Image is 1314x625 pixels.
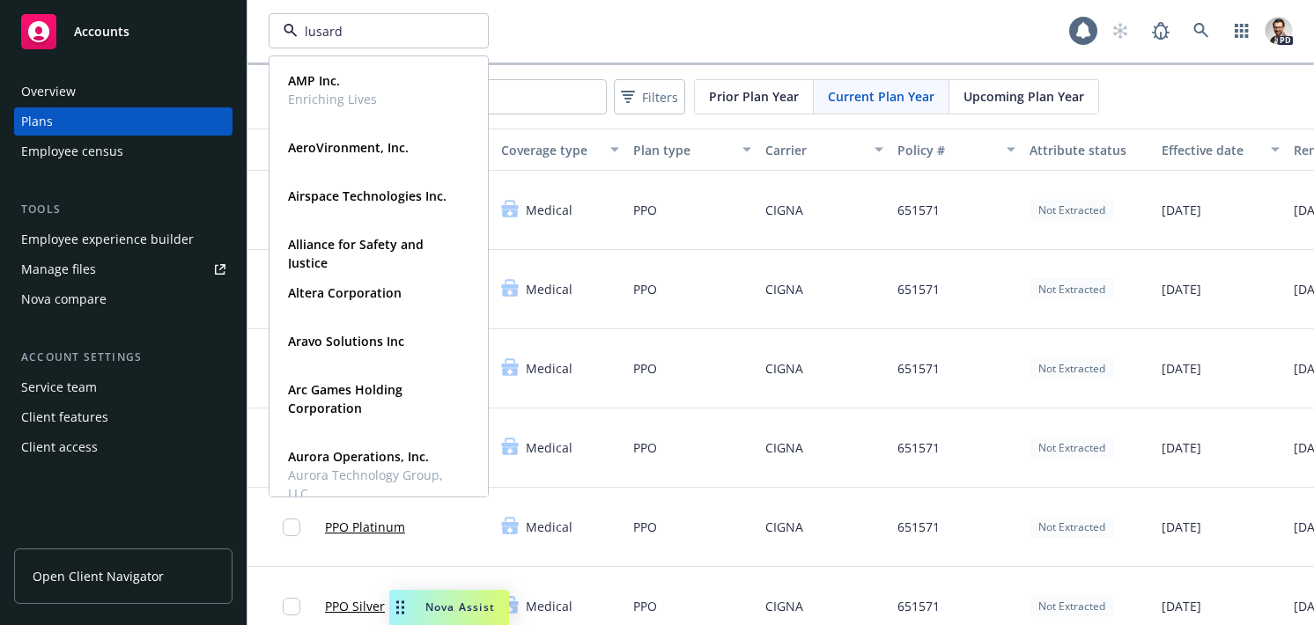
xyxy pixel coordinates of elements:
span: Prior Plan Year [709,87,799,106]
div: Not Extracted [1030,437,1114,459]
a: Nova compare [14,285,233,313]
button: Plan type [626,129,758,171]
span: 651571 [897,518,940,536]
span: PPO [633,597,657,615]
span: 651571 [897,201,940,219]
div: Not Extracted [1030,199,1114,221]
a: Overview [14,77,233,106]
span: CIGNA [765,438,803,457]
a: Switch app [1224,13,1259,48]
a: Manage files [14,255,233,283]
span: Filters [642,88,678,107]
span: Filters [617,85,682,110]
span: Nova Assist [425,599,495,614]
img: photo [1265,17,1293,45]
span: Upcoming Plan Year [963,87,1084,106]
span: Medical [526,438,572,457]
span: Open Client Navigator [33,567,164,585]
strong: Arc Games Holding Corporation [288,381,402,416]
a: PPO Platinum [325,518,405,536]
span: [DATE] [1162,438,1201,457]
a: Start snowing [1103,13,1138,48]
div: Policy # [897,141,996,159]
strong: Airspace Technologies Inc. [288,187,447,204]
span: 651571 [897,438,940,457]
a: Service team [14,373,233,401]
a: Client features [14,403,233,431]
button: Attribute status [1022,129,1155,171]
span: Medical [526,359,572,378]
div: Employee census [21,137,123,165]
div: Drag to move [389,590,411,625]
button: Coverage type [494,129,626,171]
a: Plans [14,107,233,136]
span: PPO [633,518,657,536]
span: Medical [526,201,572,219]
a: Employee experience builder [14,225,233,254]
div: Client access [21,433,98,461]
a: Employee census [14,137,233,165]
span: CIGNA [765,518,803,536]
span: CIGNA [765,359,803,378]
button: Effective date [1155,129,1287,171]
strong: AMP Inc. [288,72,340,89]
div: Not Extracted [1030,357,1114,379]
strong: Aurora Operations, Inc. [288,448,429,465]
span: Aurora Technology Group, LLC [288,466,466,503]
span: Accounts [74,25,129,39]
div: Overview [21,77,76,106]
button: Filters [614,79,685,114]
strong: Altera Corporation [288,284,402,301]
input: Toggle Row Selected [283,598,300,615]
a: Report a Bug [1143,13,1178,48]
div: Not Extracted [1030,278,1114,300]
div: Manage files [21,255,96,283]
span: Enriching Lives [288,90,377,108]
strong: AeroVironment, Inc. [288,139,409,156]
input: Toggle Row Selected [283,518,300,536]
span: 651571 [897,280,940,298]
span: PPO [633,201,657,219]
span: [DATE] [1162,359,1201,378]
span: Medical [526,280,572,298]
div: Effective date [1162,141,1260,159]
div: Employee experience builder [21,225,194,254]
div: Not Extracted [1030,516,1114,538]
a: PPO Silver [325,597,385,615]
a: Client access [14,433,233,461]
button: Policy # [890,129,1022,171]
span: Current Plan Year [828,87,934,106]
div: Attribute status [1030,141,1148,159]
span: 651571 [897,597,940,615]
button: Nova Assist [389,590,509,625]
span: [DATE] [1162,201,1201,219]
a: Search [1184,13,1219,48]
button: Carrier [758,129,890,171]
strong: Alliance for Safety and Justice [288,236,424,271]
div: Plans [21,107,53,136]
div: Nova compare [21,285,107,313]
div: Plan type [633,141,732,159]
span: CIGNA [765,597,803,615]
span: Medical [526,597,572,615]
span: [DATE] [1162,280,1201,298]
div: Client features [21,403,108,431]
div: Tools [14,201,233,218]
div: Service team [21,373,97,401]
span: CIGNA [765,280,803,298]
span: PPO [633,438,657,457]
span: Medical [526,518,572,536]
span: PPO [633,359,657,378]
div: Account settings [14,349,233,366]
input: Filter by keyword [298,22,453,40]
strong: Aravo Solutions Inc [288,333,404,349]
div: Carrier [765,141,864,159]
span: 651571 [897,359,940,378]
span: [DATE] [1162,518,1201,536]
span: [DATE] [1162,597,1201,615]
span: CIGNA [765,201,803,219]
span: PPO [633,280,657,298]
div: Coverage type [501,141,600,159]
a: Accounts [14,7,233,56]
div: Not Extracted [1030,595,1114,617]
